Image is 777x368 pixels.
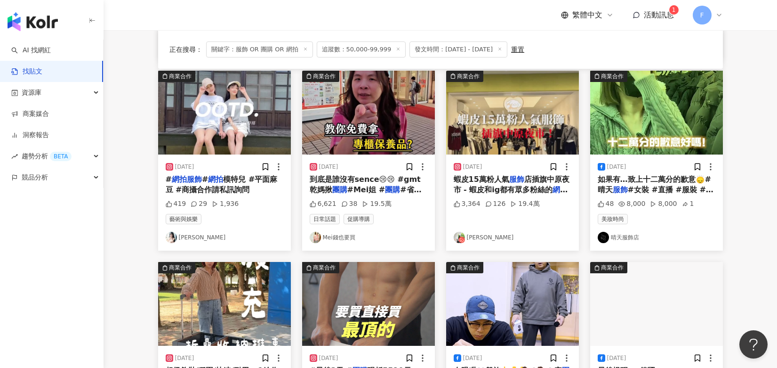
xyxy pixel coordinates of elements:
div: 商業合作 [601,263,624,272]
span: 藝術與娛樂 [166,214,201,224]
div: post-image商業合作 [158,262,291,346]
div: [DATE] [607,163,626,171]
span: 蝦皮15萬粉人氣 [454,175,509,184]
span: 日常話題 [310,214,340,224]
div: post-image商業合作 [158,71,291,155]
a: 洞察報告 [11,131,49,140]
img: post-image [590,262,723,346]
div: [DATE] [463,354,482,362]
img: post-image [590,71,723,155]
span: 如果有…致上十二萬分的歉意🙂‍↕️#晴天 [598,175,711,194]
img: KOL Avatar [454,232,465,243]
div: 29 [191,199,207,209]
img: post-image [446,71,579,155]
div: 6,621 [310,199,336,209]
mark: 團購 [385,185,400,194]
mark: 服飾 [509,175,524,184]
span: 競品分析 [22,167,48,188]
div: 3,364 [454,199,481,209]
mark: 團購 [332,185,347,194]
span: 趨勢分析 [22,146,72,167]
div: 19.5萬 [362,199,391,209]
div: [DATE] [319,354,338,362]
span: 美妝時尚 [598,214,628,224]
a: KOL Avatar[PERSON_NAME] [166,232,283,243]
span: # [202,175,208,184]
div: 商業合作 [601,72,624,81]
a: KOL AvatarMei錢也要買 [310,232,427,243]
div: 商業合作 [457,263,480,272]
span: 繁體中文 [572,10,602,20]
a: 商案媒合 [11,109,49,119]
span: 活動訊息 [644,10,674,19]
span: F [700,10,704,20]
span: # [166,175,172,184]
img: post-image [302,71,435,155]
span: rise [11,153,18,160]
div: post-image商業合作 [446,262,579,346]
mark: 服飾 [613,185,628,194]
a: 找貼文 [11,67,42,76]
mark: 網拍 [208,175,223,184]
div: 商業合作 [313,72,336,81]
img: post-image [158,262,291,346]
div: 38 [341,199,358,209]
span: 到底是誰沒有sence😢😢 #gmt乾媽揪 [310,175,421,194]
img: post-image [446,262,579,346]
div: 商業合作 [313,263,336,272]
div: 1,936 [212,199,239,209]
mark: 網拍 [553,185,568,194]
div: 商業合作 [457,72,480,81]
div: post-image商業合作 [446,71,579,155]
sup: 1 [669,5,679,15]
div: 8,000 [618,199,645,209]
div: 商業合作 [169,263,192,272]
img: KOL Avatar [310,232,321,243]
iframe: Help Scout Beacon - Open [739,330,768,359]
div: [DATE] [175,163,194,171]
img: post-image [302,262,435,346]
img: KOL Avatar [598,232,609,243]
a: KOL Avatar[PERSON_NAME] [454,232,571,243]
span: 正在搜尋 ： [169,46,202,53]
span: #Mei姐 # [347,185,385,194]
span: 促購導購 [344,214,374,224]
div: 126 [485,199,506,209]
img: KOL Avatar [166,232,177,243]
div: [DATE] [175,354,194,362]
div: post-image商業合作 [590,71,723,155]
div: post-image商業合作 [302,71,435,155]
div: post-image商業合作 [302,262,435,346]
a: searchAI 找網紅 [11,46,51,55]
div: 重置 [511,46,524,53]
span: 發文時間：[DATE] - [DATE] [409,41,507,57]
img: post-image [158,71,291,155]
div: [DATE] [607,354,626,362]
div: 48 [598,199,614,209]
div: [DATE] [463,163,482,171]
div: 商業合作 [169,72,192,81]
div: post-image商業合作 [590,262,723,346]
div: 8,000 [650,199,677,209]
div: [DATE] [319,163,338,171]
img: logo [8,12,58,31]
span: 資源庫 [22,82,41,103]
span: #女裝 #直播 #服裝 #現貨 #官方賴 # [598,185,713,204]
span: 追蹤數：50,000-99,999 [317,41,406,57]
span: 店插旗中原夜市 - 蝦皮和ig都有眾多粉絲的 [454,175,569,194]
div: 419 [166,199,186,209]
span: #省錢 #便宜 #乾媽 [310,185,422,204]
div: BETA [50,152,72,161]
span: 關鍵字：服飾 OR 團購 OR 網拍 [206,41,313,57]
div: 1 [682,199,694,209]
div: 19.4萬 [510,199,539,209]
mark: 網拍服飾 [172,175,202,184]
span: 1 [672,7,676,13]
a: KOL Avatar晴天服飾店 [598,232,715,243]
